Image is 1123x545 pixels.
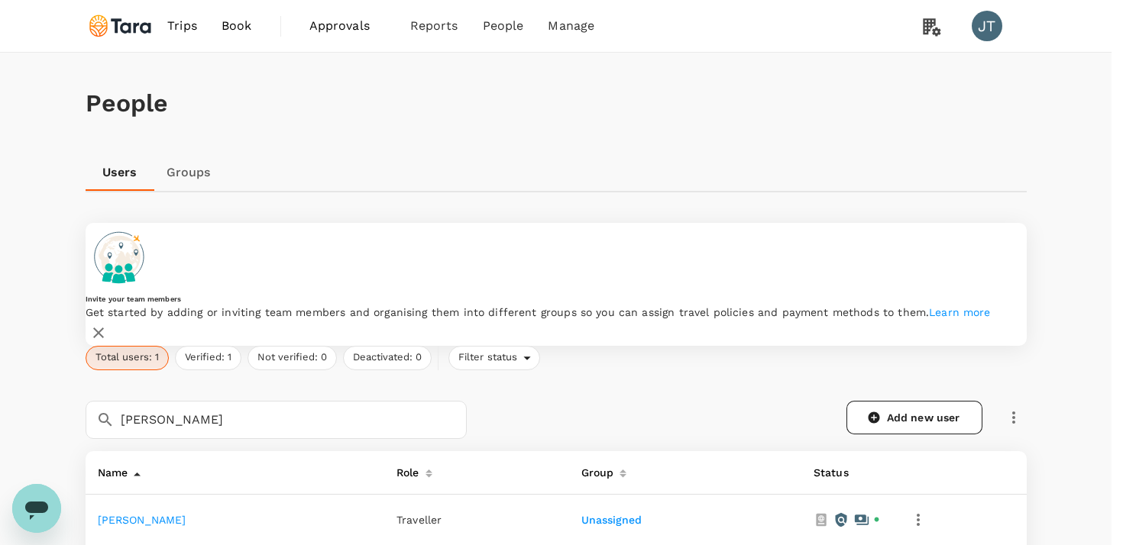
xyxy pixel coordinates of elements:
[449,350,524,365] span: Filter status
[86,320,112,346] button: close
[86,9,156,43] img: Tara Climate Ltd
[972,11,1002,41] div: JT
[167,17,197,35] span: Trips
[86,154,154,191] a: Users
[390,457,419,482] div: Role
[86,294,1027,304] h6: Invite your team members
[121,401,467,439] input: Search for a user
[410,17,458,35] span: Reports
[548,17,594,35] span: Manage
[309,17,386,35] span: Approvals
[581,514,645,527] button: Unassigned
[801,451,893,495] th: Status
[575,457,614,482] div: Group
[222,17,252,35] span: Book
[154,154,223,191] a: Groups
[846,401,982,434] a: Add new user
[12,484,61,533] iframe: Button to launch messaging window
[92,457,128,482] div: Name
[343,346,432,370] button: Deactivated: 0
[396,514,442,526] span: Traveller
[929,306,991,318] a: Learn more
[98,514,186,526] a: [PERSON_NAME]
[175,346,241,370] button: Verified: 1
[86,305,1027,320] p: Get started by adding or inviting team members and organising them into different groups so you c...
[483,17,524,35] span: People
[248,346,337,370] button: Not verified: 0
[86,223,153,290] img: onboarding-banner
[86,89,1027,118] h1: People
[86,346,169,370] button: Total users: 1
